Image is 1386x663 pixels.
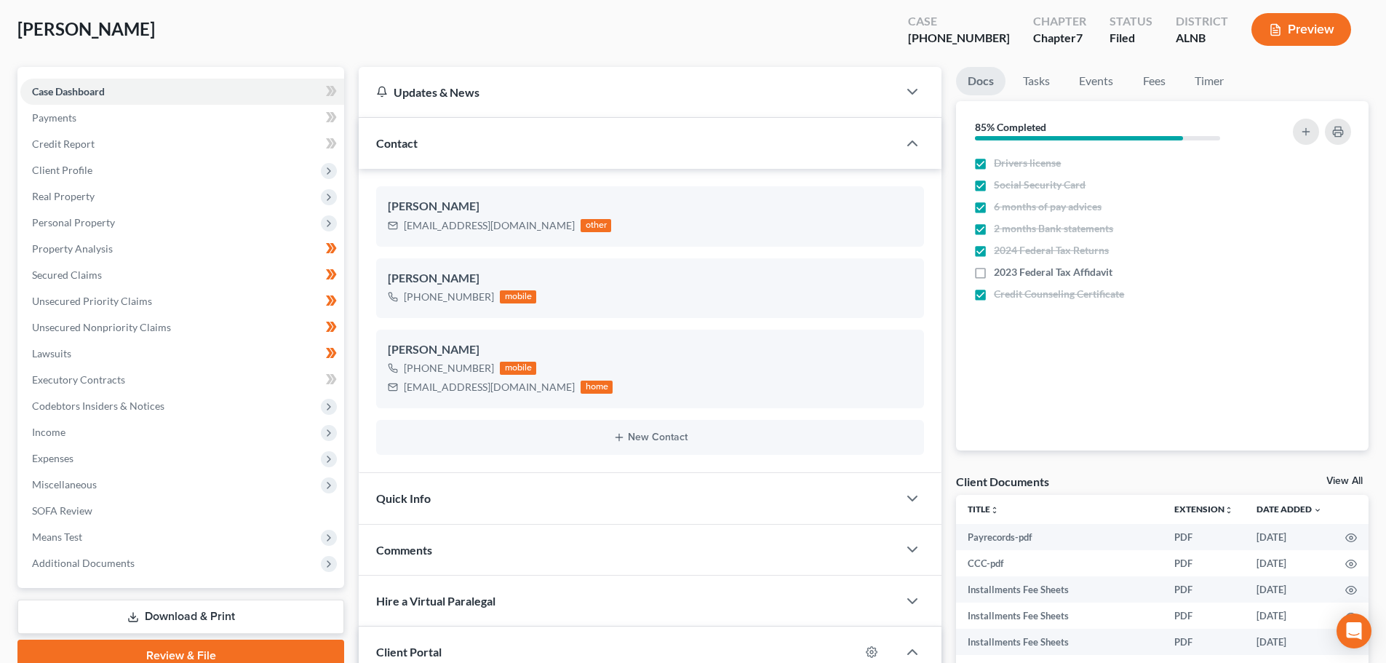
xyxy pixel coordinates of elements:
[1163,629,1245,655] td: PDF
[500,290,536,303] div: mobile
[956,474,1049,489] div: Client Documents
[376,594,495,608] span: Hire a Virtual Paralegal
[32,478,97,491] span: Miscellaneous
[956,524,1163,550] td: Payrecords-pdf
[32,242,113,255] span: Property Analysis
[994,265,1112,279] span: 2023 Federal Tax Affidavit
[1245,629,1334,655] td: [DATE]
[1067,67,1125,95] a: Events
[376,491,431,505] span: Quick Info
[32,321,171,333] span: Unsecured Nonpriority Claims
[404,290,494,304] div: [PHONE_NUMBER]
[956,550,1163,576] td: CCC-pdf
[376,84,880,100] div: Updates & News
[1131,67,1177,95] a: Fees
[1163,603,1245,629] td: PDF
[1174,504,1233,515] a: Extensionunfold_more
[994,156,1061,170] span: Drivers license
[1176,13,1228,30] div: District
[20,262,344,288] a: Secured Claims
[32,557,135,569] span: Additional Documents
[1245,576,1334,603] td: [DATE]
[1245,550,1334,576] td: [DATE]
[388,341,912,359] div: [PERSON_NAME]
[994,287,1124,301] span: Credit Counseling Certificate
[1176,30,1228,47] div: ALNB
[388,198,912,215] div: [PERSON_NAME]
[908,13,1010,30] div: Case
[32,504,92,517] span: SOFA Review
[1224,506,1233,515] i: unfold_more
[32,452,73,464] span: Expenses
[32,138,95,150] span: Credit Report
[908,30,1010,47] div: [PHONE_NUMBER]
[32,164,92,176] span: Client Profile
[1033,30,1086,47] div: Chapter
[1183,67,1235,95] a: Timer
[1110,30,1152,47] div: Filed
[994,243,1109,258] span: 2024 Federal Tax Returns
[1163,524,1245,550] td: PDF
[20,79,344,105] a: Case Dashboard
[1033,13,1086,30] div: Chapter
[376,543,432,557] span: Comments
[1337,614,1371,648] div: Open Intercom Messenger
[404,361,494,376] div: [PHONE_NUMBER]
[994,178,1086,192] span: Social Security Card
[956,576,1163,603] td: Installments Fee Sheets
[388,270,912,287] div: [PERSON_NAME]
[20,341,344,367] a: Lawsuits
[1313,506,1322,515] i: expand_more
[32,216,115,229] span: Personal Property
[404,380,575,394] div: [EMAIL_ADDRESS][DOMAIN_NAME]
[1326,476,1363,486] a: View All
[975,121,1046,133] strong: 85% Completed
[17,18,155,39] span: [PERSON_NAME]
[968,504,999,515] a: Titleunfold_more
[32,295,152,307] span: Unsecured Priority Claims
[1110,13,1152,30] div: Status
[994,199,1102,214] span: 6 months of pay advices
[32,373,125,386] span: Executory Contracts
[581,381,613,394] div: home
[994,221,1113,236] span: 2 months Bank statements
[20,367,344,393] a: Executory Contracts
[581,219,611,232] div: other
[32,347,71,360] span: Lawsuits
[1011,67,1062,95] a: Tasks
[20,236,344,262] a: Property Analysis
[1163,576,1245,603] td: PDF
[32,426,65,438] span: Income
[990,506,999,515] i: unfold_more
[376,136,418,150] span: Contact
[32,531,82,543] span: Means Test
[404,218,575,233] div: [EMAIL_ADDRESS][DOMAIN_NAME]
[956,67,1005,95] a: Docs
[32,111,76,124] span: Payments
[956,629,1163,655] td: Installments Fee Sheets
[1256,504,1322,515] a: Date Added expand_more
[376,645,442,659] span: Client Portal
[20,105,344,131] a: Payments
[500,362,536,375] div: mobile
[17,600,344,634] a: Download & Print
[1245,603,1334,629] td: [DATE]
[20,498,344,524] a: SOFA Review
[32,190,95,202] span: Real Property
[956,603,1163,629] td: Installments Fee Sheets
[1076,31,1083,44] span: 7
[20,131,344,157] a: Credit Report
[1251,13,1351,46] button: Preview
[20,314,344,341] a: Unsecured Nonpriority Claims
[32,269,102,281] span: Secured Claims
[20,288,344,314] a: Unsecured Priority Claims
[32,400,164,412] span: Codebtors Insiders & Notices
[1245,524,1334,550] td: [DATE]
[32,85,105,98] span: Case Dashboard
[388,432,912,443] button: New Contact
[1163,550,1245,576] td: PDF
